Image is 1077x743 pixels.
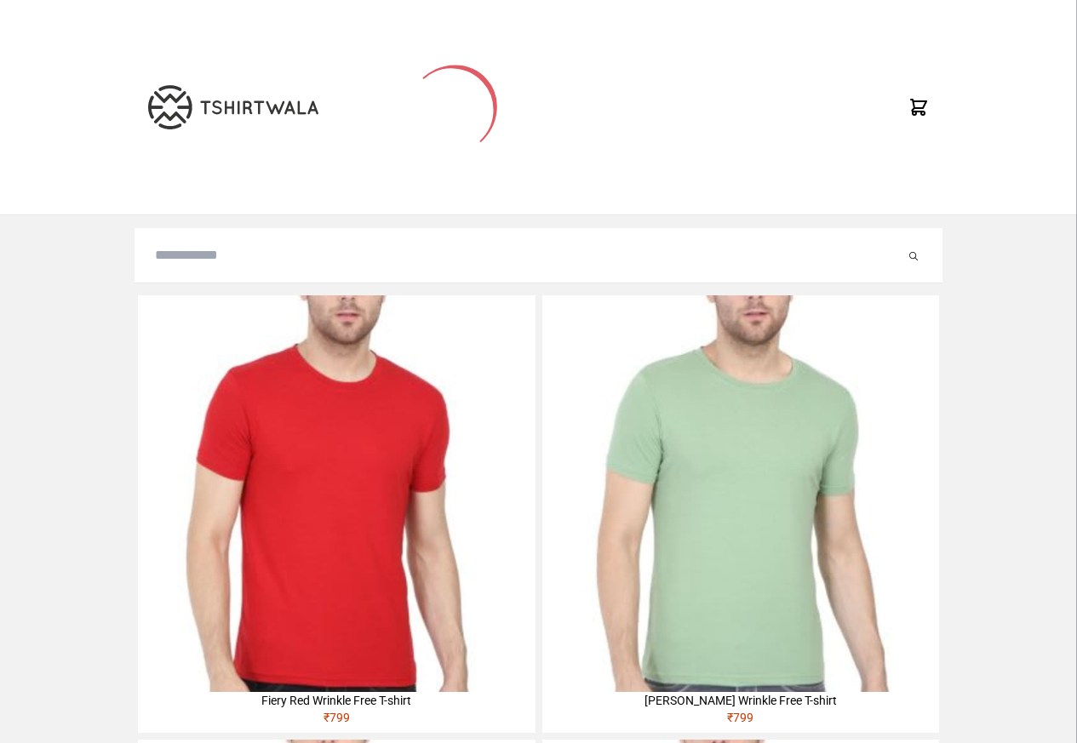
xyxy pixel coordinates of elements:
[138,295,535,692] img: 4M6A2225-320x320.jpg
[138,295,535,733] a: Fiery Red Wrinkle Free T-shirt₹799
[542,295,939,692] img: 4M6A2211-320x320.jpg
[542,709,939,733] div: ₹ 799
[542,295,939,733] a: [PERSON_NAME] Wrinkle Free T-shirt₹799
[138,709,535,733] div: ₹ 799
[905,245,922,266] button: Submit your search query.
[148,85,318,129] img: TW-LOGO-400-104.png
[138,692,535,709] div: Fiery Red Wrinkle Free T-shirt
[542,692,939,709] div: [PERSON_NAME] Wrinkle Free T-shirt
